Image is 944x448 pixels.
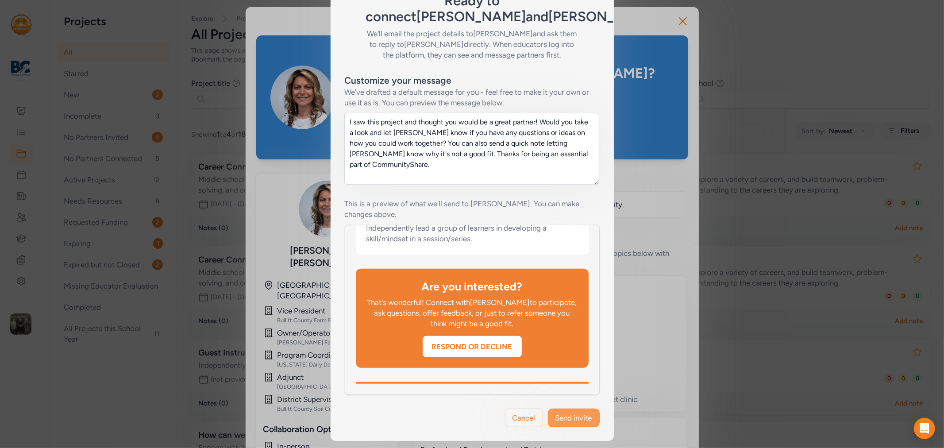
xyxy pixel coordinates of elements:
h6: We'll email the project details to [PERSON_NAME] and ask them to reply to [PERSON_NAME] directly.... [366,28,578,60]
div: That's wonderful! Connect with [PERSON_NAME] to participate, ask questions, offer feedback, or ju... [366,297,578,329]
div: Respond or Decline [423,341,522,352]
div: Customize your message [345,74,452,87]
button: Cancel [505,409,543,427]
div: This is a preview of what we'll send to [PERSON_NAME]. You can make changes above. [345,198,600,220]
div: Are you interested? [366,279,578,294]
textarea: I saw this project and thought you would be a great partner! Would you take a look and let [PERSO... [344,113,599,185]
span: Send invite [555,413,592,423]
div: Open Intercom Messenger [914,418,935,439]
span: Cancel [512,413,536,423]
div: We've drafted a default message for you - feel free to make it your own or use it as is. You can ... [345,87,600,108]
div: Independently lead a group of learners in developing a skill/mindset in a session/series. [366,223,578,244]
button: Send invite [548,409,600,427]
